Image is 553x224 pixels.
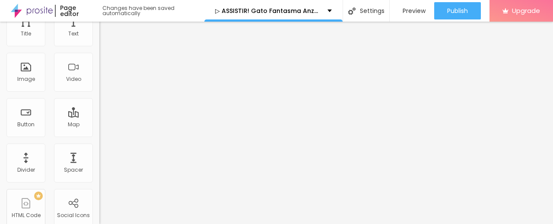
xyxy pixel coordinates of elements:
[17,167,35,173] div: Divider
[66,76,81,82] div: Video
[403,7,426,14] span: Preview
[348,7,356,15] img: Icone
[447,7,468,14] span: Publish
[12,212,41,218] div: HTML Code
[102,6,204,16] div: Changes have been saved automatically
[17,76,35,82] div: Image
[57,212,90,218] div: Social Icons
[21,31,31,37] div: Title
[512,7,540,14] span: Upgrade
[68,122,79,128] div: Map
[215,8,321,14] p: ▷ ASSISTIR! Gato Fantasma Anzu 【2025】 Filme Completo Dublaado Online
[64,167,83,173] div: Spacer
[68,31,79,37] div: Text
[434,2,481,19] button: Publish
[390,2,434,19] button: Preview
[99,22,553,224] iframe: Editor
[55,5,94,17] div: Page editor
[17,122,35,128] div: Button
